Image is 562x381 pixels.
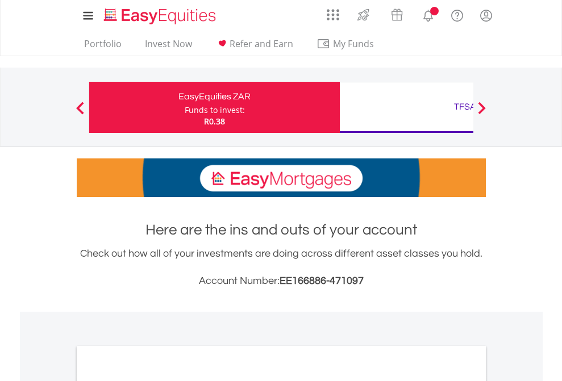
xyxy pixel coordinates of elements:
img: thrive-v2.svg [354,6,373,24]
div: EasyEquities ZAR [96,89,333,104]
span: EE166886-471097 [280,275,364,286]
img: EasyMortage Promotion Banner [77,158,486,197]
a: FAQ's and Support [443,3,472,26]
a: AppsGrid [319,3,347,21]
a: My Profile [472,3,501,28]
a: Home page [99,3,220,26]
img: vouchers-v2.svg [388,6,406,24]
span: My Funds [317,36,391,51]
a: Refer and Earn [211,38,298,56]
div: Check out how all of your investments are doing across different asset classes you hold. [77,246,486,289]
img: EasyEquities_Logo.png [102,7,220,26]
button: Next [471,107,493,119]
button: Previous [69,107,91,119]
a: Invest Now [140,38,197,56]
a: Notifications [414,3,443,26]
a: Portfolio [80,38,126,56]
img: grid-menu-icon.svg [327,9,339,21]
h1: Here are the ins and outs of your account [77,220,486,240]
a: Vouchers [380,3,414,24]
div: Funds to invest: [185,104,245,116]
span: R0.38 [204,116,225,127]
span: Refer and Earn [230,37,293,50]
h3: Account Number: [77,273,486,289]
